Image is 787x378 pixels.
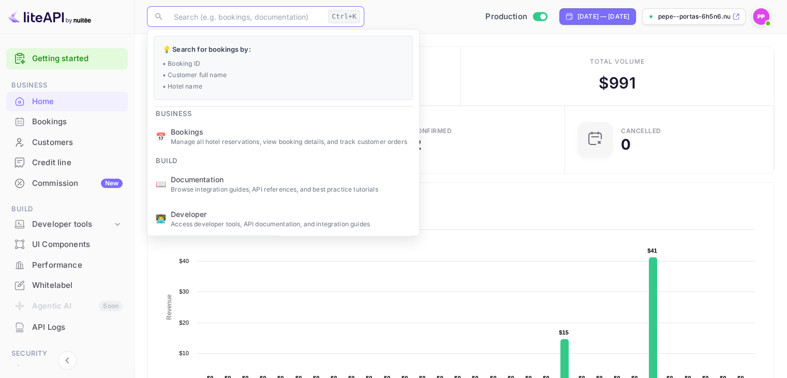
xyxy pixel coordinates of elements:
div: Developer tools [32,219,112,230]
text: $20 [179,319,189,326]
text: Revenue [166,294,173,319]
a: API Logs [6,317,128,337]
div: 0 [621,137,631,152]
a: Whitelabel [6,275,128,295]
div: New [101,179,123,188]
div: Ctrl+K [328,10,360,23]
a: Getting started [32,53,123,65]
div: API Logs [32,322,123,333]
div: CANCELLED [621,128,661,134]
img: LiteAPI logo [8,8,91,25]
div: CommissionNew [6,173,128,194]
span: Security [6,348,128,359]
a: Bookings [6,112,128,131]
span: Business [6,80,128,91]
div: Getting started [6,48,128,69]
text: $41 [647,248,657,254]
div: Developer tools [6,215,128,234]
div: Customers [32,137,123,149]
text: $15 [559,329,569,336]
div: $ 991 [599,71,636,95]
p: Access developer tools, API documentation, and integration guides [171,220,411,229]
span: Developer [171,209,411,220]
text: $30 [179,288,189,295]
div: Customers [6,133,128,153]
input: Search (e.g. bookings, documentation) [168,6,324,27]
div: Home [6,92,128,112]
div: Performance [6,255,128,275]
div: Bookings [32,116,123,128]
a: Customers [6,133,128,152]
a: Home [6,92,128,111]
div: UI Components [32,239,123,251]
p: Browse integration guides, API references, and best practice tutorials [171,185,411,194]
div: Confirmed [412,128,452,134]
span: Documentation [171,174,411,185]
p: • Hotel name [162,82,404,91]
span: Business [147,103,200,120]
div: Home [32,96,123,108]
div: Bookings [6,112,128,132]
p: 📖 [156,178,166,190]
text: $40 [179,258,189,264]
div: Total volume [589,57,645,66]
a: CommissionNew [6,173,128,193]
span: Commission Growth Over Time [158,193,764,210]
div: Switch to Sandbox mode [481,11,551,23]
div: API Logs [6,317,128,338]
span: Build [147,150,186,167]
span: Production [485,11,527,23]
p: 📅 [156,130,166,143]
a: Credit line [6,153,128,172]
p: pepe--portas-6h5n6.nui... [658,12,730,21]
p: Manage all hotel reservations, view booking details, and track customer orders [171,137,411,147]
div: Credit line [6,153,128,173]
a: UI Components [6,235,128,254]
button: Collapse navigation [58,351,77,370]
div: Team management [32,364,123,375]
div: Commission [32,178,123,190]
div: UI Components [6,235,128,255]
div: Whitelabel [6,275,128,296]
span: Build [6,203,128,215]
span: Bookings [171,126,411,137]
p: • Booking ID [162,59,404,68]
div: Performance [32,259,123,271]
a: Performance [6,255,128,274]
div: [DATE] — [DATE] [577,12,629,21]
div: Whitelabel [32,280,123,292]
div: Credit line [32,157,123,169]
text: $10 [179,350,189,356]
img: Pepe Portas [753,8,769,25]
p: 👨‍💻 [156,212,166,225]
p: 💡 Search for bookings by: [162,45,404,55]
p: • Customer full name [162,70,404,80]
